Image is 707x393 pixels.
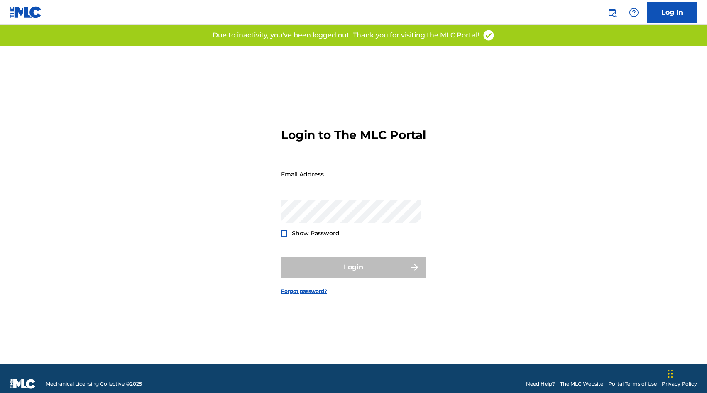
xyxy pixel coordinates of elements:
a: Forgot password? [281,288,327,295]
a: Privacy Policy [662,380,697,388]
a: The MLC Website [560,380,603,388]
a: Log In [647,2,697,23]
a: Need Help? [526,380,555,388]
div: Help [626,4,642,21]
div: Drag [668,361,673,386]
img: access [482,29,495,41]
img: help [629,7,639,17]
h3: Login to The MLC Portal [281,128,426,142]
img: logo [10,379,36,389]
p: Due to inactivity, you've been logged out. Thank you for visiting the MLC Portal! [213,30,479,40]
iframe: Chat Widget [665,353,707,393]
span: Show Password [292,229,340,237]
img: search [607,7,617,17]
img: MLC Logo [10,6,42,18]
span: Mechanical Licensing Collective © 2025 [46,380,142,388]
a: Public Search [604,4,621,21]
a: Portal Terms of Use [608,380,657,388]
